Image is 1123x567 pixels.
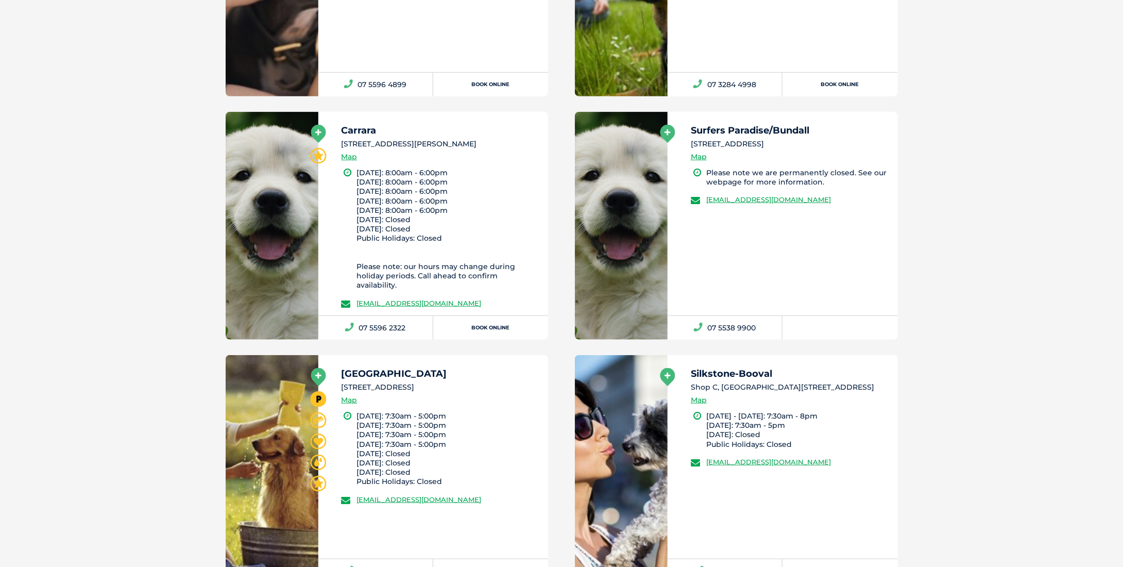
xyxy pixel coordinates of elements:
[357,168,539,290] li: [DATE]: 8:00am - 6:00pm [DATE]: 8:00am - 6:00pm [DATE]: 8:00am - 6:00pm [DATE]: 8:00am - 6:00pm [...
[706,458,831,466] a: [EMAIL_ADDRESS][DOMAIN_NAME]
[668,316,782,340] a: 07 5538 9900
[342,369,539,378] h5: [GEOGRAPHIC_DATA]
[691,369,889,378] h5: Silkstone-Booval
[691,394,707,406] a: Map
[342,139,539,149] li: [STREET_ADDRESS][PERSON_NAME]
[433,316,548,340] a: Book Online
[342,382,539,393] li: [STREET_ADDRESS]
[357,411,539,487] li: [DATE]: 7:30am - 5:00pm [DATE]: 7:30am - 5:00pm [DATE]: 7:30am - 5:00pm [DATE]: 7:30am - 5:00pm [...
[691,126,889,135] h5: Surfers Paradise/Bundall
[342,126,539,135] h5: Carrara
[318,73,433,96] a: 07 5596 4899
[706,411,889,449] li: [DATE] - [DATE]: 7:30am - 8pm [DATE]: 7:30am - 5pm [DATE]: Closed Public Holidays: Closed
[691,382,889,393] li: Shop C, [GEOGRAPHIC_DATA][STREET_ADDRESS]
[706,195,831,204] a: [EMAIL_ADDRESS][DOMAIN_NAME]
[691,151,707,163] a: Map
[342,151,358,163] a: Map
[668,73,782,96] a: 07 3284 4998
[357,495,482,504] a: [EMAIL_ADDRESS][DOMAIN_NAME]
[318,316,433,340] a: 07 5596 2322
[342,394,358,406] a: Map
[782,73,897,96] a: Book Online
[433,73,548,96] a: Book Online
[706,168,889,187] li: Please note we are permanently closed. See our webpage for more information.
[357,299,482,307] a: [EMAIL_ADDRESS][DOMAIN_NAME]
[691,139,889,149] li: [STREET_ADDRESS]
